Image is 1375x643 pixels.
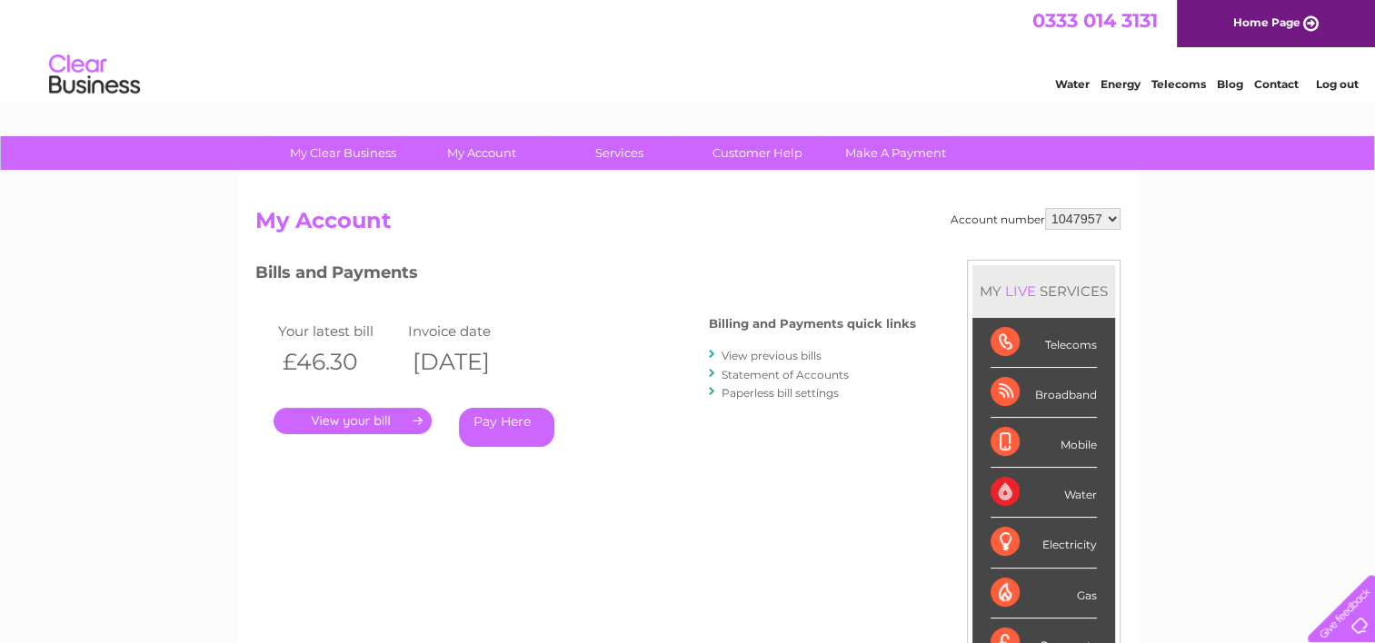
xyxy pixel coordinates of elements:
[274,408,432,434] a: .
[1101,77,1141,91] a: Energy
[406,136,556,170] a: My Account
[709,317,916,331] h4: Billing and Payments quick links
[544,136,694,170] a: Services
[268,136,418,170] a: My Clear Business
[972,265,1115,317] div: MY SERVICES
[991,418,1097,468] div: Mobile
[991,518,1097,568] div: Electricity
[48,47,141,103] img: logo.png
[404,343,534,381] th: [DATE]
[991,468,1097,518] div: Water
[1315,77,1358,91] a: Log out
[404,319,534,343] td: Invoice date
[1151,77,1206,91] a: Telecoms
[951,208,1121,230] div: Account number
[274,319,404,343] td: Your latest bill
[1001,282,1040,300] div: LIVE
[722,386,839,400] a: Paperless bill settings
[1217,77,1243,91] a: Blog
[255,208,1121,242] h2: My Account
[991,318,1097,368] div: Telecoms
[255,260,916,292] h3: Bills and Payments
[991,569,1097,618] div: Gas
[722,349,822,362] a: View previous bills
[1254,77,1299,91] a: Contact
[1032,9,1158,32] a: 0333 014 3131
[259,10,1118,88] div: Clear Business is a trading name of Verastar Limited (registered in [GEOGRAPHIC_DATA] No. 3667643...
[722,368,849,381] a: Statement of Accounts
[821,136,971,170] a: Make A Payment
[1055,77,1090,91] a: Water
[274,343,404,381] th: £46.30
[459,408,554,447] a: Pay Here
[683,136,832,170] a: Customer Help
[991,368,1097,418] div: Broadband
